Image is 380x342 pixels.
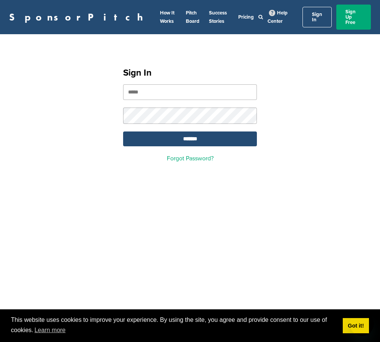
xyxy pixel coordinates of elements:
[350,312,374,336] iframe: Button to launch messaging window
[336,5,371,30] a: Sign Up Free
[160,10,174,24] a: How It Works
[9,12,148,22] a: SponsorPitch
[186,10,199,24] a: Pitch Board
[343,318,369,333] a: dismiss cookie message
[11,315,337,336] span: This website uses cookies to improve your experience. By using the site, you agree and provide co...
[238,14,254,20] a: Pricing
[268,8,288,26] a: Help Center
[209,10,227,24] a: Success Stories
[33,325,67,336] a: learn more about cookies
[302,7,332,27] a: Sign In
[123,66,257,80] h1: Sign In
[167,155,214,162] a: Forgot Password?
